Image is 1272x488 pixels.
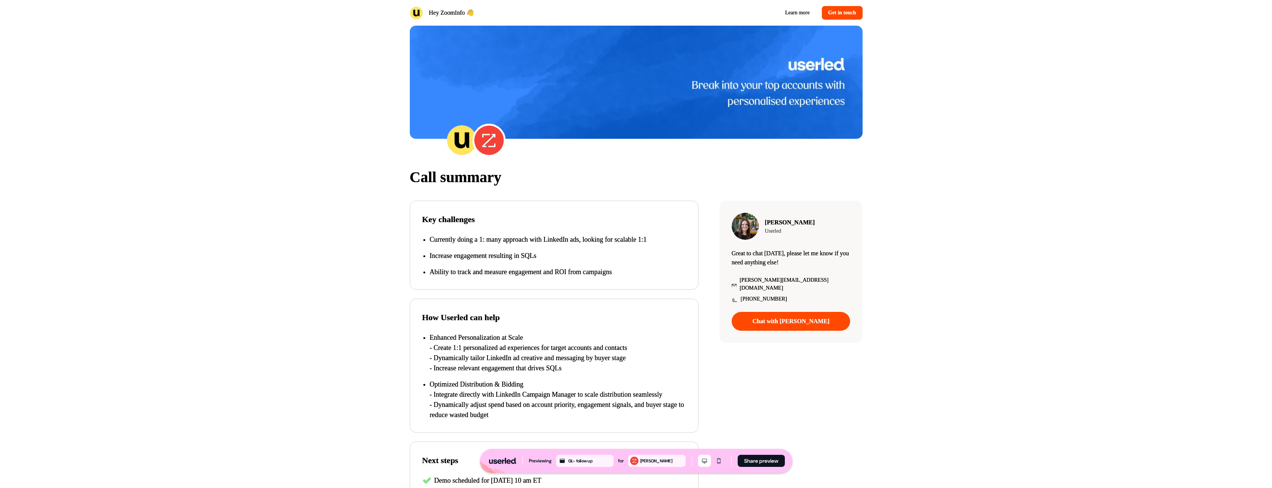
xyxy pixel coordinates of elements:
div: Previewing [529,457,552,465]
p: Hey ZoomInfo 👋 [429,8,474,17]
p: Increase engagement resulting in SQLs [430,251,686,261]
p: Great to chat [DATE], please let me know if you need anything else! [732,249,851,267]
p: How Userled can help [422,311,686,324]
button: Mobile mode [712,455,725,467]
p: [PERSON_NAME][EMAIL_ADDRESS][DOMAIN_NAME] [740,276,850,292]
div: GL- follow up [568,457,612,464]
a: Learn more [779,6,816,20]
p: Key challenges [422,213,686,226]
p: Call summary [410,166,863,189]
p: Demo scheduled for [DATE] 10 am ET [434,476,541,486]
a: Chat with [PERSON_NAME] [732,312,851,331]
a: Get in touch [822,6,863,20]
div: for [618,457,624,465]
button: Share preview [738,455,785,467]
p: Ability to track and measure engagement and ROI from campaigns [430,267,686,277]
p: [PERSON_NAME] [765,218,815,227]
p: Next steps [422,454,686,467]
div: [PERSON_NAME] [640,457,684,464]
p: Userled [765,227,815,235]
p: Currently doing a 1: many approach with LinkedIn ads, looking for scalable 1:1 [430,235,686,245]
p: Optimized Distribution & Bidding - Integrate directly with LinkedIn Campaign Manager to scale dis... [430,379,686,420]
p: - Create 1:1 personalized ad experiences for target accounts and contacts - Dynamically tailor Li... [430,343,686,373]
p: Enhanced Personalization at Scale [430,333,686,343]
p: [PHONE_NUMBER] [741,295,787,303]
button: Desktop mode [698,455,711,467]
